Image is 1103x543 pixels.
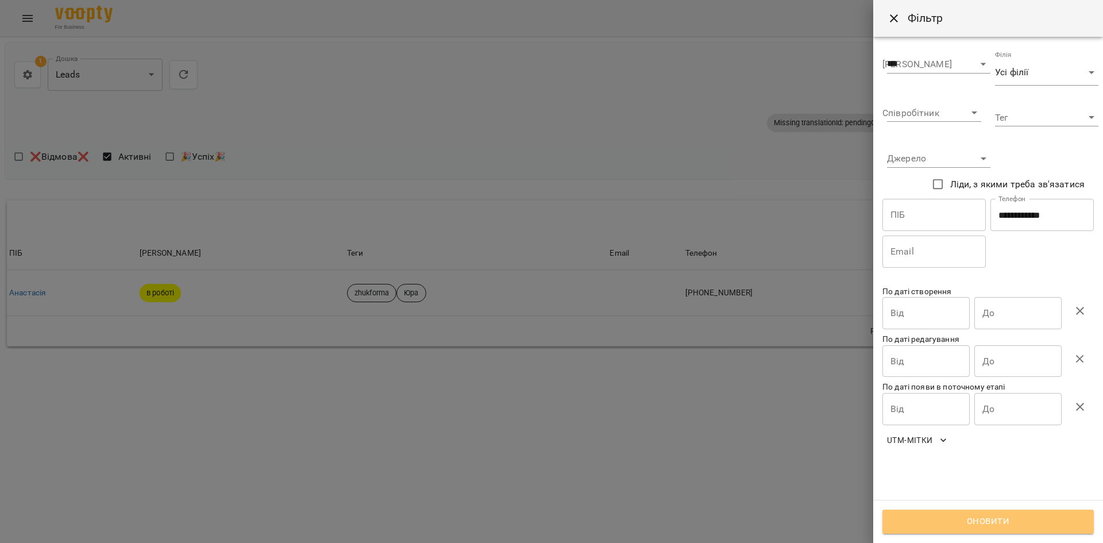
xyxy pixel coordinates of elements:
button: UTM-мітки [882,430,951,450]
h6: Фільтр [908,9,1089,27]
p: По даті редагування [882,334,1094,345]
div: Усі філії [995,60,1098,86]
label: Співробітник [882,109,939,118]
button: Close [880,5,908,32]
span: UTM-мітки [887,433,947,447]
label: Філія [995,52,1012,59]
button: Оновити [882,510,1094,534]
label: [PERSON_NAME] [882,60,952,69]
p: По даті появи в поточному етапі [882,382,1094,393]
span: Ліди, з якими треба зв'язатися [950,178,1085,191]
p: По даті створення [882,286,1094,298]
span: Усі філії [995,66,1085,79]
span: Оновити [895,514,1081,529]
